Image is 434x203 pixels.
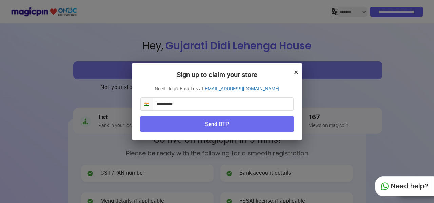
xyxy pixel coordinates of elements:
img: whatapp_green.7240e66a.svg [381,182,389,190]
h2: Sign up to claim your store [140,71,294,85]
button: Send OTP [140,116,294,132]
div: Need help? [375,176,434,196]
button: × [294,66,298,78]
p: Need Help? Email us at [140,85,294,92]
span: 🇮🇳 [141,98,153,110]
a: [EMAIL_ADDRESS][DOMAIN_NAME] [203,85,279,92]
